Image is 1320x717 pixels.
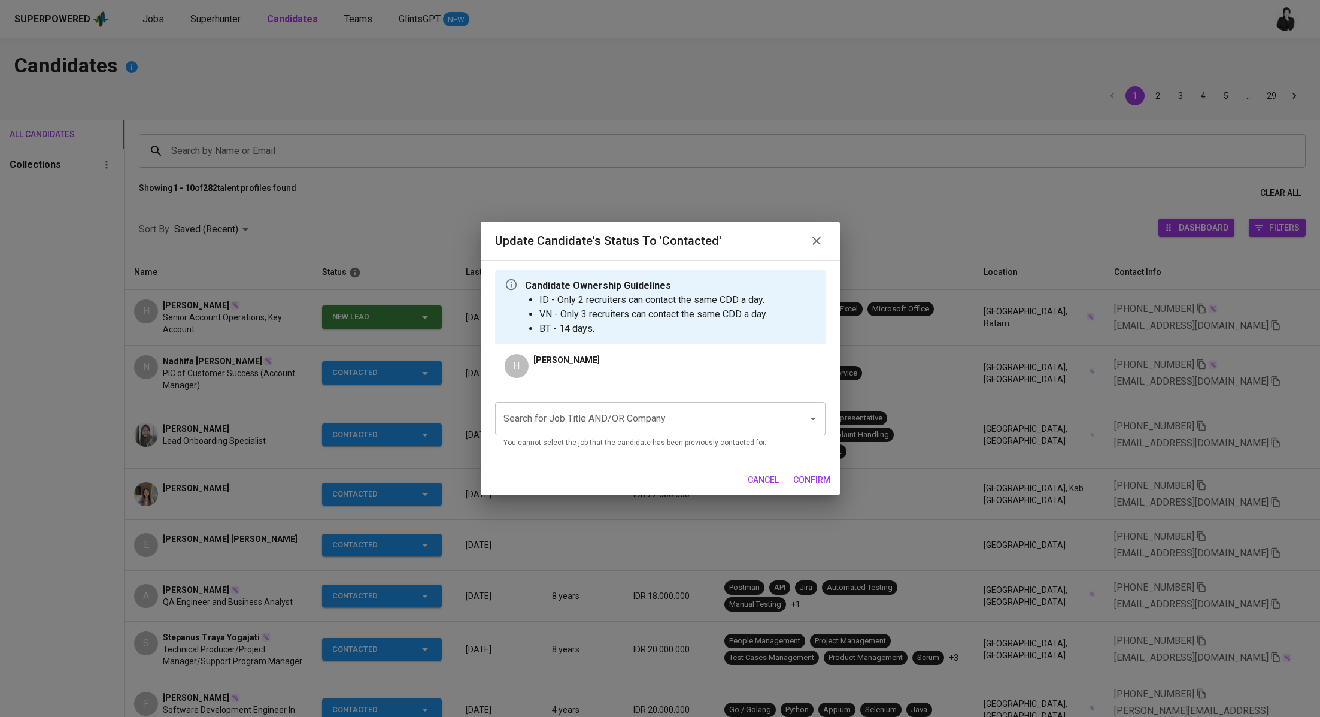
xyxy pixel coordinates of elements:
p: You cannot select the job that the candidate has been previously contacted for. [503,437,817,449]
button: confirm [788,469,835,491]
p: [PERSON_NAME] [533,354,600,366]
button: Open [805,410,821,427]
li: ID - Only 2 recruiters can contact the same CDD a day. [539,293,767,307]
div: H [505,354,529,378]
span: cancel [748,473,779,488]
p: Candidate Ownership Guidelines [525,279,767,293]
button: cancel [743,469,784,491]
h6: Update Candidate's Status to 'Contacted' [495,231,721,250]
li: VN - Only 3 recruiters can contact the same CDD a day. [539,307,767,322]
li: BT - 14 days. [539,322,767,336]
span: confirm [793,473,830,488]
